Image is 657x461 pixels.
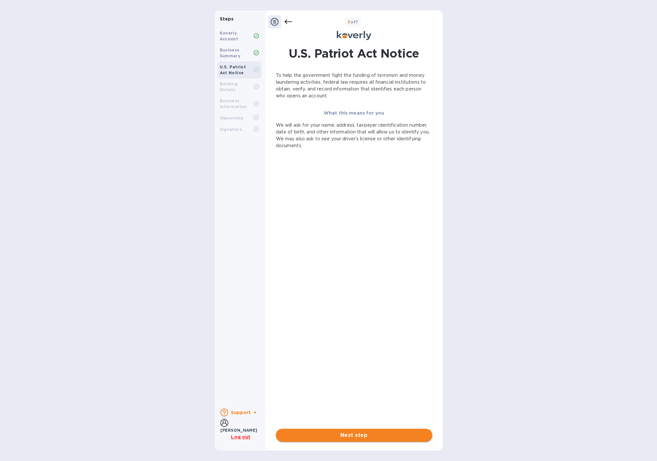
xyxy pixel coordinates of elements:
p: We will ask for your name, address, taxpayer identification number, date of birth, and other info... [276,122,432,149]
b: U.S. Patriot Act Notice [220,64,246,75]
b: What this means for you [324,110,384,116]
b: Signature [220,127,242,132]
b: of 7 [348,20,358,24]
b: [PERSON_NAME] [220,428,258,433]
span: Next step [281,431,427,439]
u: Log out [231,434,250,440]
b: Koverly Account [220,31,238,41]
button: Next step [276,429,432,442]
b: Ownership [220,116,244,120]
span: 3 [348,20,350,24]
h1: U.S. Patriot Act Notice [289,45,419,62]
b: Steps [220,16,234,21]
b: Business Information [220,98,247,109]
p: To help the government fight the funding of terrorism and money laundering activities, federal la... [276,72,432,99]
b: Banking Details [220,81,238,92]
b: Business Summary [220,48,241,58]
b: Support [231,410,251,415]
